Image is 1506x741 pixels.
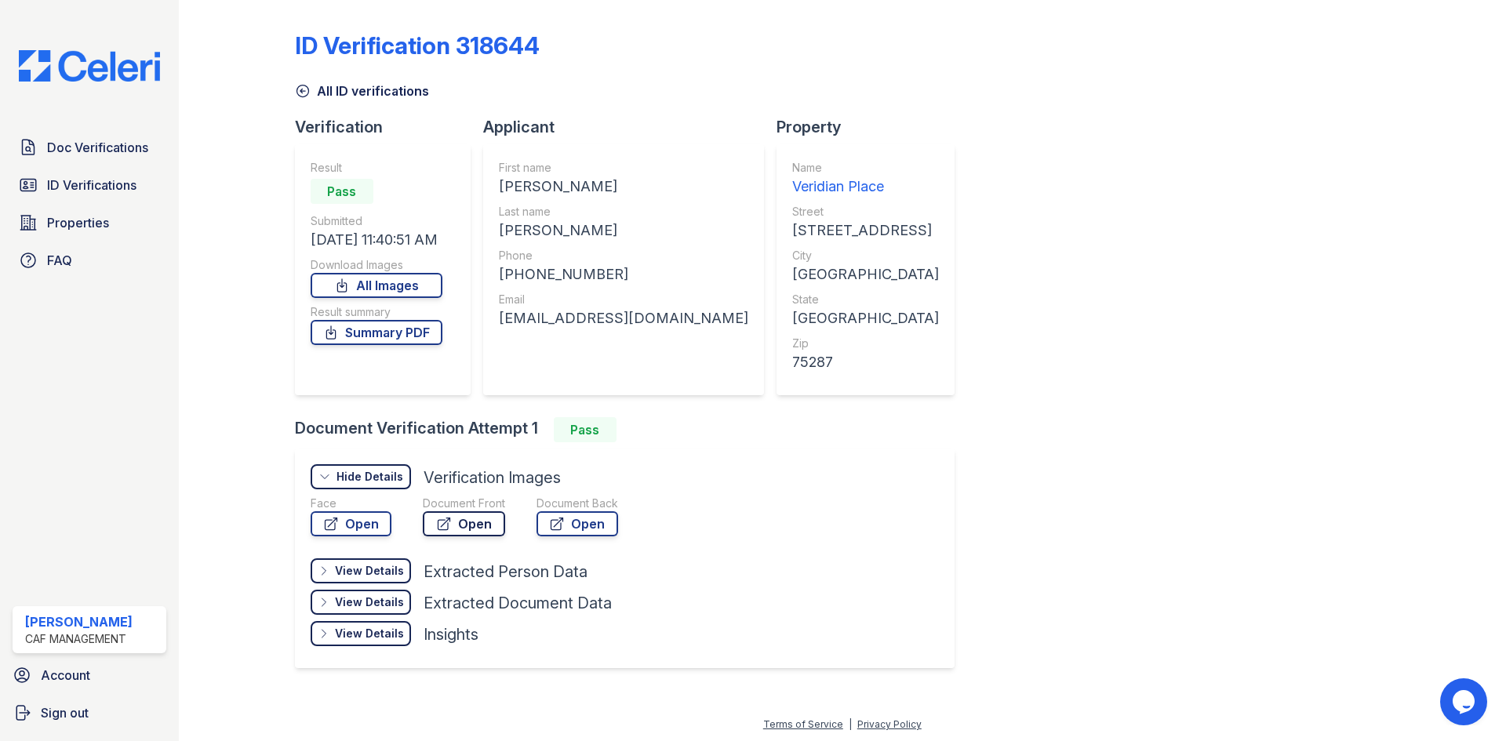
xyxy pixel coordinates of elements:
[311,320,442,345] a: Summary PDF
[499,307,748,329] div: [EMAIL_ADDRESS][DOMAIN_NAME]
[336,469,403,485] div: Hide Details
[311,511,391,536] a: Open
[792,160,939,176] div: Name
[423,496,505,511] div: Document Front
[792,292,939,307] div: State
[554,417,617,442] div: Pass
[763,718,843,730] a: Terms of Service
[499,160,748,176] div: First name
[311,273,442,298] a: All Images
[6,659,173,691] a: Account
[41,703,89,722] span: Sign out
[1440,678,1490,725] iframe: chat widget
[499,292,748,307] div: Email
[311,160,442,176] div: Result
[311,229,442,251] div: [DATE] 11:40:51 AM
[792,204,939,220] div: Street
[47,176,136,194] span: ID Verifications
[499,248,748,263] div: Phone
[311,257,442,273] div: Download Images
[499,263,748,285] div: [PHONE_NUMBER]
[792,263,939,285] div: [GEOGRAPHIC_DATA]
[311,496,391,511] div: Face
[792,351,939,373] div: 75287
[792,248,939,263] div: City
[792,160,939,198] a: Name Veridian Place
[295,417,967,442] div: Document Verification Attempt 1
[849,718,852,730] div: |
[6,697,173,728] a: Sign out
[777,116,967,138] div: Property
[335,626,404,641] div: View Details
[25,612,133,631] div: [PERSON_NAME]
[499,176,748,198] div: [PERSON_NAME]
[13,245,166,276] a: FAQ
[537,496,618,511] div: Document Back
[857,718,922,730] a: Privacy Policy
[499,220,748,242] div: [PERSON_NAME]
[295,116,483,138] div: Verification
[335,594,404,610] div: View Details
[483,116,777,138] div: Applicant
[537,511,618,536] a: Open
[424,561,587,583] div: Extracted Person Data
[295,31,540,60] div: ID Verification 318644
[424,623,478,645] div: Insights
[47,138,148,157] span: Doc Verifications
[311,304,442,320] div: Result summary
[47,213,109,232] span: Properties
[792,220,939,242] div: [STREET_ADDRESS]
[499,204,748,220] div: Last name
[423,511,505,536] a: Open
[792,307,939,329] div: [GEOGRAPHIC_DATA]
[335,563,404,579] div: View Details
[47,251,72,270] span: FAQ
[792,336,939,351] div: Zip
[6,50,173,82] img: CE_Logo_Blue-a8612792a0a2168367f1c8372b55b34899dd931a85d93a1a3d3e32e68fde9ad4.png
[13,207,166,238] a: Properties
[311,213,442,229] div: Submitted
[13,132,166,163] a: Doc Verifications
[424,592,612,614] div: Extracted Document Data
[311,179,373,204] div: Pass
[424,467,561,489] div: Verification Images
[25,631,133,647] div: CAF Management
[792,176,939,198] div: Veridian Place
[41,666,90,685] span: Account
[13,169,166,201] a: ID Verifications
[295,82,429,100] a: All ID verifications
